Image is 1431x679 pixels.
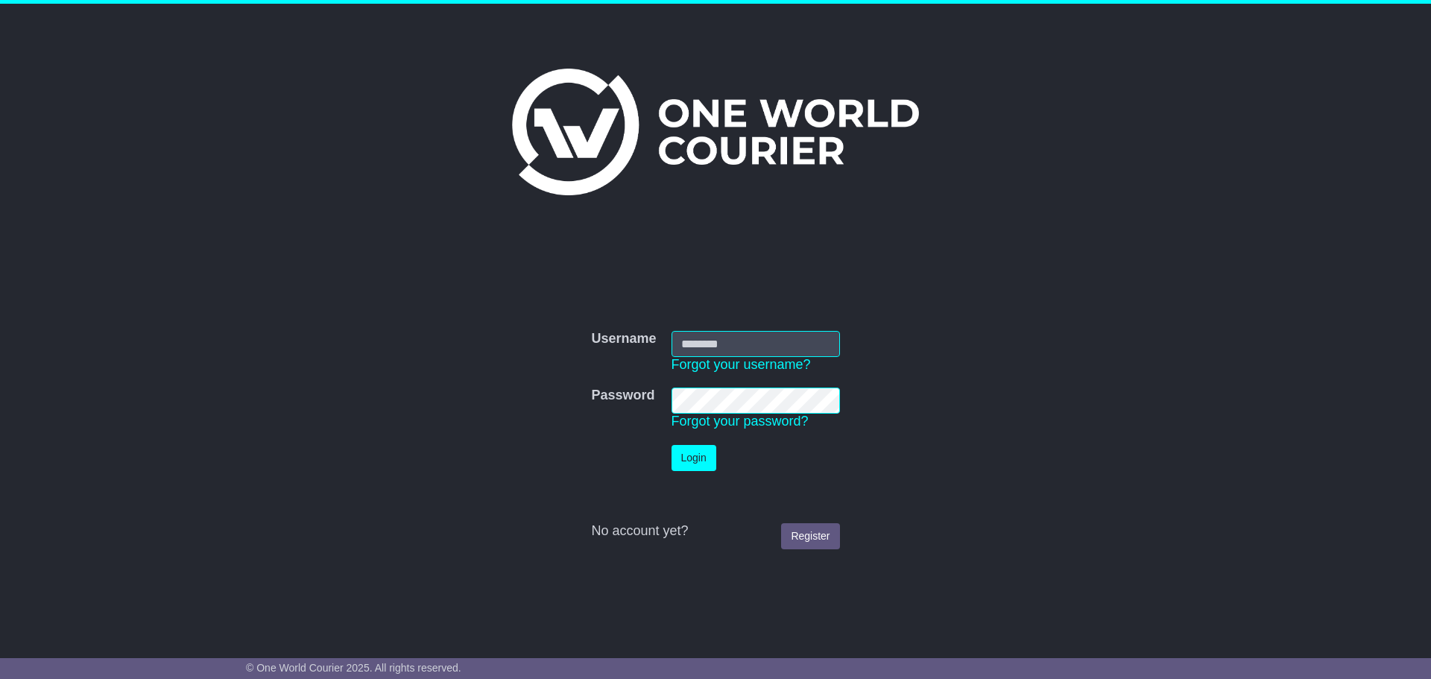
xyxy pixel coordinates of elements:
span: © One World Courier 2025. All rights reserved. [246,662,461,674]
a: Forgot your username? [672,357,811,372]
label: Password [591,388,654,404]
div: No account yet? [591,523,839,540]
button: Login [672,445,716,471]
a: Register [781,523,839,549]
label: Username [591,331,656,347]
a: Forgot your password? [672,414,809,429]
img: One World [512,69,919,195]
